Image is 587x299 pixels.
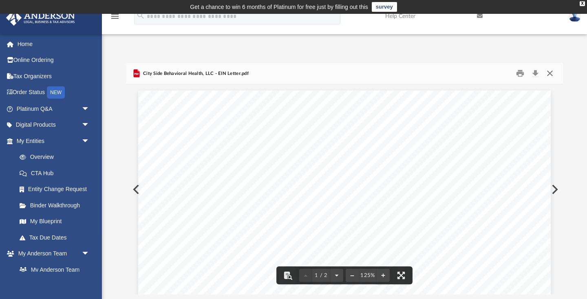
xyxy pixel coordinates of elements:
[6,133,102,149] a: My Entitiesarrow_drop_down
[279,266,297,284] button: Toggle findbar
[126,63,563,295] div: Preview
[11,165,102,181] a: CTA Hub
[82,101,98,117] span: arrow_drop_down
[6,68,102,84] a: Tax Organizers
[82,117,98,134] span: arrow_drop_down
[110,11,120,21] i: menu
[11,262,94,278] a: My Anderson Team
[4,10,77,26] img: Anderson Advisors Platinum Portal
[136,11,145,20] i: search
[6,101,102,117] a: Platinum Q&Aarrow_drop_down
[330,266,343,284] button: Next page
[512,67,528,80] button: Print
[6,117,102,133] a: Digital Productsarrow_drop_down
[11,229,102,246] a: Tax Due Dates
[372,2,397,12] a: survey
[141,70,249,77] span: City Side Behavioral Health, LLC - EIN Letter.pdf
[545,178,563,201] button: Next File
[82,246,98,262] span: arrow_drop_down
[580,1,585,6] div: close
[82,133,98,149] span: arrow_drop_down
[359,273,377,278] div: Current zoom level
[377,266,390,284] button: Zoom in
[569,10,581,22] img: User Pic
[6,246,98,262] a: My Anderson Teamarrow_drop_down
[392,266,410,284] button: Enter fullscreen
[312,266,330,284] button: 1 / 2
[190,2,368,12] div: Get a chance to win 6 months of Platinum for free just by filling out this
[126,178,144,201] button: Previous File
[11,149,102,165] a: Overview
[110,15,120,21] a: menu
[528,67,543,80] button: Download
[126,84,563,295] div: File preview
[11,197,102,213] a: Binder Walkthrough
[11,181,102,198] a: Entity Change Request
[312,273,330,278] span: 1 / 2
[6,52,102,68] a: Online Ordering
[11,213,98,230] a: My Blueprint
[126,84,563,295] div: Document Viewer
[6,84,102,101] a: Order StatusNEW
[346,266,359,284] button: Zoom out
[6,36,102,52] a: Home
[47,86,65,99] div: NEW
[543,67,557,80] button: Close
